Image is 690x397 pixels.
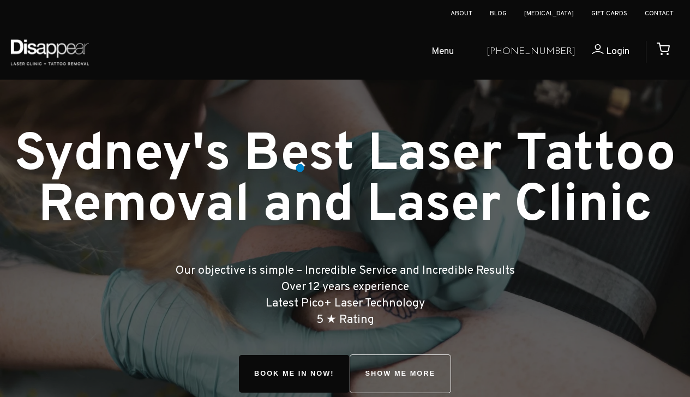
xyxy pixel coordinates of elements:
[591,9,627,18] a: Gift Cards
[487,44,575,60] a: [PHONE_NUMBER]
[176,263,515,327] big: Our objective is simple – Incredible Service and Incredible Results Over 12 years experience Late...
[524,9,574,18] a: [MEDICAL_DATA]
[645,9,674,18] a: Contact
[451,9,472,18] a: About
[575,44,629,60] a: Login
[393,35,478,70] a: Menu
[606,45,629,58] span: Login
[99,35,478,70] ul: Open Mobile Menu
[490,9,507,18] a: Blog
[9,131,681,232] h1: Sydney's Best Laser Tattoo Removal and Laser Clinic
[350,354,452,393] a: SHOW ME MORE
[239,355,350,393] a: BOOK ME IN NOW!
[8,33,91,71] img: Disappear - Laser Clinic and Tattoo Removal Services in Sydney, Australia
[239,355,350,393] span: Book Me In!
[431,44,454,60] span: Menu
